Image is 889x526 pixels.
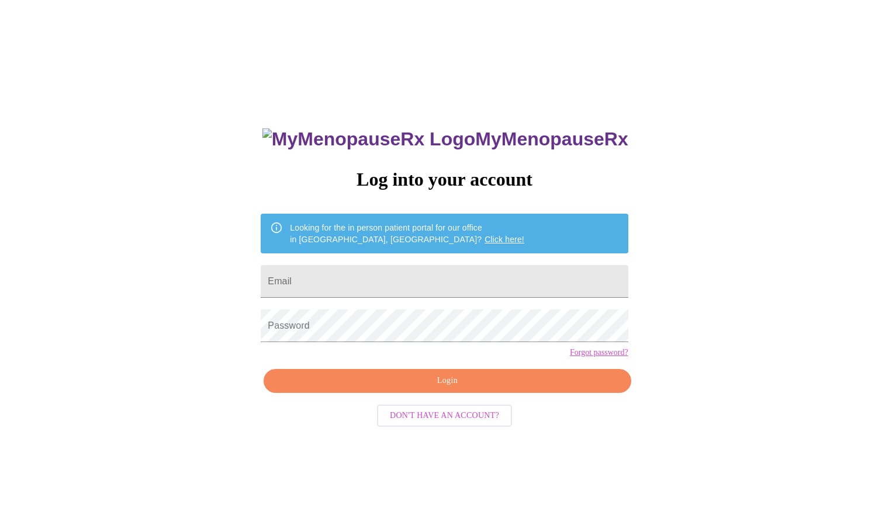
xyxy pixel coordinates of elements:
h3: Log into your account [261,169,628,190]
img: MyMenopauseRx Logo [262,128,475,150]
a: Don't have an account? [374,410,515,420]
div: Looking for the in person patient portal for our office in [GEOGRAPHIC_DATA], [GEOGRAPHIC_DATA]? [290,217,524,250]
a: Forgot password? [570,348,628,357]
span: Don't have an account? [390,409,499,423]
button: Don't have an account? [377,405,512,427]
a: Click here! [485,235,524,244]
button: Login [264,369,631,393]
span: Login [277,374,617,388]
h3: MyMenopauseRx [262,128,628,150]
